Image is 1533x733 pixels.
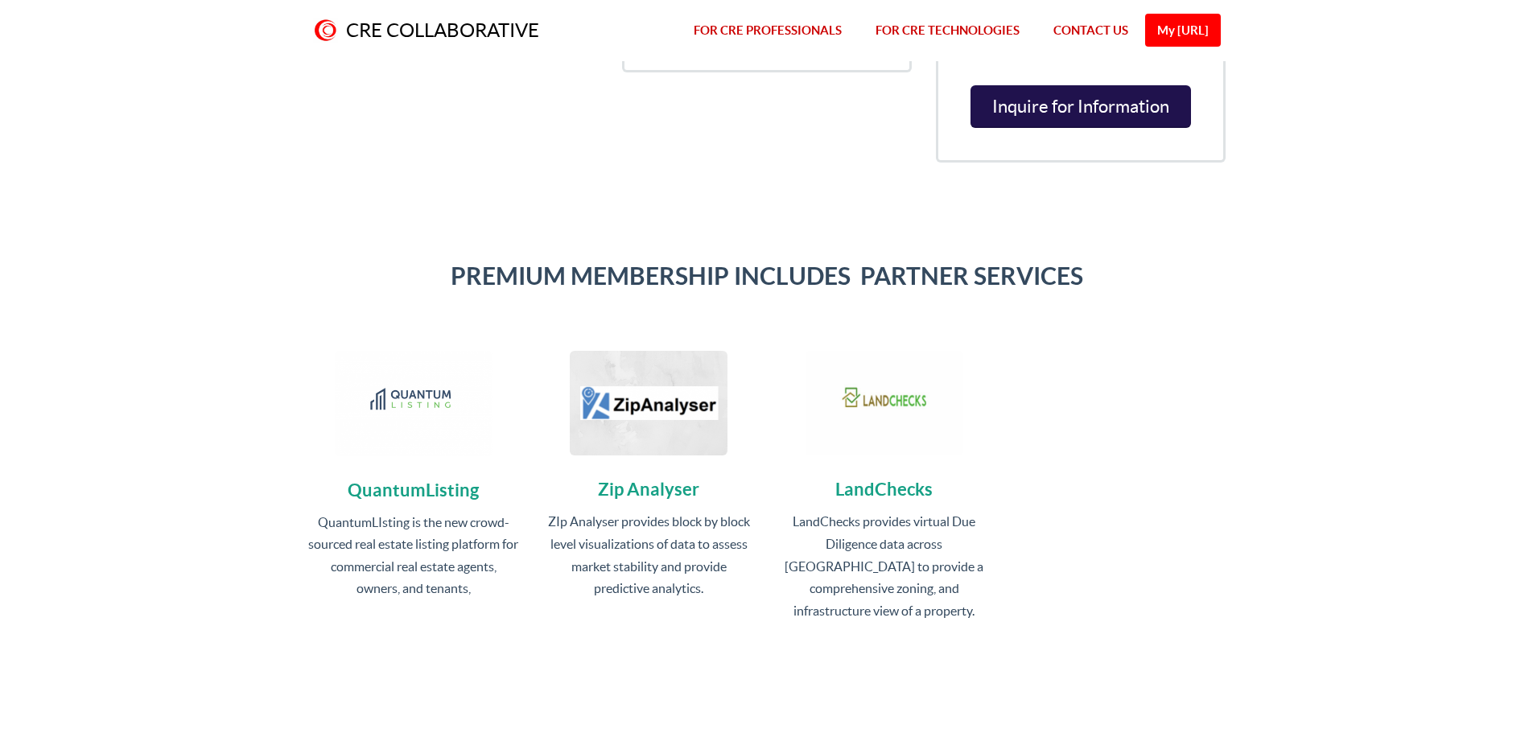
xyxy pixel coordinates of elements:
a: Zip Analyser [598,479,699,499]
p: QuantumLIsting is the new crowd-sourced real estate listing platform for commercial real estate a... [308,512,520,600]
a: Inquire for Information [970,85,1191,128]
div: Protected by Grammarly [1219,266,1222,291]
strong: PREMIUM MEMBERSHIP INCLUDES PARTNER SERVICES [451,262,1083,290]
a: My [URL] [1145,14,1221,47]
p: ZIp Analyser provides block by block level visualizations of data to assess market stability and ... [543,511,755,599]
p: LandChecks provides virtual Due Diligence data across [GEOGRAPHIC_DATA] to provide a comprehensiv... [779,511,991,622]
a: QuantumListing [348,480,479,500]
a: LandChecks [835,479,933,499]
img: https://www.creco.ai/company/quantum-listing-internet-listings-services [335,351,492,456]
